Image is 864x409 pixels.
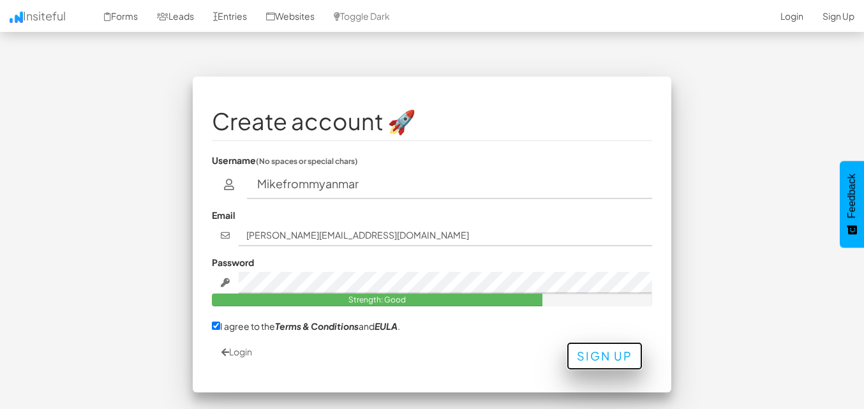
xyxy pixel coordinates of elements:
[275,320,359,332] a: Terms & Conditions
[212,209,235,221] label: Email
[846,174,858,218] span: Feedback
[239,225,653,246] input: john@doe.com
[567,342,643,370] button: Sign Up
[247,170,653,199] input: username
[212,154,358,167] label: Username
[212,256,254,269] label: Password
[375,320,398,332] a: EULA
[840,161,864,248] button: Feedback - Show survey
[256,156,358,166] small: (No spaces or special chars)
[10,11,23,23] img: icon.png
[212,319,400,332] label: I agree to the and .
[221,346,252,357] a: Login
[212,322,220,330] input: I agree to theTerms & ConditionsandEULA.
[212,108,652,134] h1: Create account 🚀
[212,294,542,306] div: Strength: Good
